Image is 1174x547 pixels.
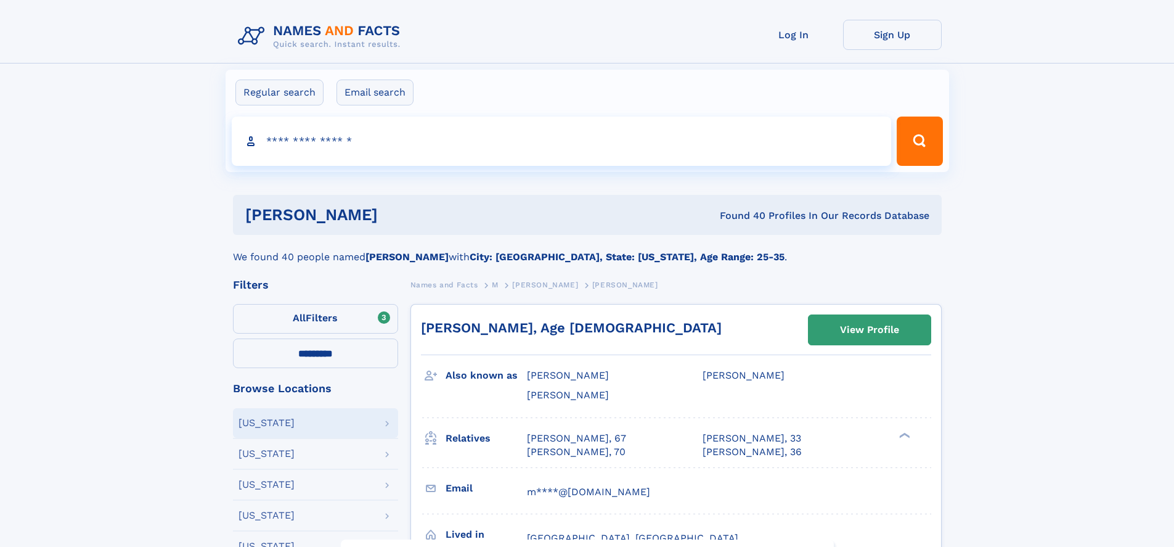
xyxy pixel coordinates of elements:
h3: Email [446,478,527,499]
b: City: [GEOGRAPHIC_DATA], State: [US_STATE], Age Range: 25-35 [470,251,785,263]
span: [PERSON_NAME] [527,389,609,401]
h3: Also known as [446,365,527,386]
h1: [PERSON_NAME] [245,207,549,223]
div: [US_STATE] [238,418,295,428]
span: [PERSON_NAME] [592,281,658,289]
a: Sign Up [843,20,942,50]
a: [PERSON_NAME], 70 [527,445,626,459]
a: [PERSON_NAME], Age [DEMOGRAPHIC_DATA] [421,320,722,335]
span: M [492,281,499,289]
div: Filters [233,279,398,290]
button: Search Button [897,117,942,166]
b: [PERSON_NAME] [365,251,449,263]
div: [US_STATE] [238,449,295,459]
div: [US_STATE] [238,480,295,490]
a: Names and Facts [410,277,478,292]
span: All [293,312,306,324]
span: [PERSON_NAME] [512,281,578,289]
img: Logo Names and Facts [233,20,410,53]
span: [PERSON_NAME] [703,369,785,381]
label: Filters [233,304,398,334]
a: M [492,277,499,292]
div: We found 40 people named with . [233,235,942,265]
a: Log In [744,20,843,50]
div: ❯ [896,431,911,439]
div: View Profile [840,316,899,344]
a: View Profile [809,315,931,345]
span: [PERSON_NAME] [527,369,609,381]
a: [PERSON_NAME], 33 [703,432,801,445]
label: Email search [336,80,414,105]
div: Browse Locations [233,383,398,394]
a: [PERSON_NAME], 36 [703,445,802,459]
div: [US_STATE] [238,511,295,520]
h3: Lived in [446,524,527,545]
h3: Relatives [446,428,527,449]
a: [PERSON_NAME], 67 [527,432,626,445]
input: search input [232,117,892,166]
div: Found 40 Profiles In Our Records Database [548,209,929,223]
span: [GEOGRAPHIC_DATA], [GEOGRAPHIC_DATA] [527,532,738,544]
label: Regular search [235,80,324,105]
a: [PERSON_NAME] [512,277,578,292]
